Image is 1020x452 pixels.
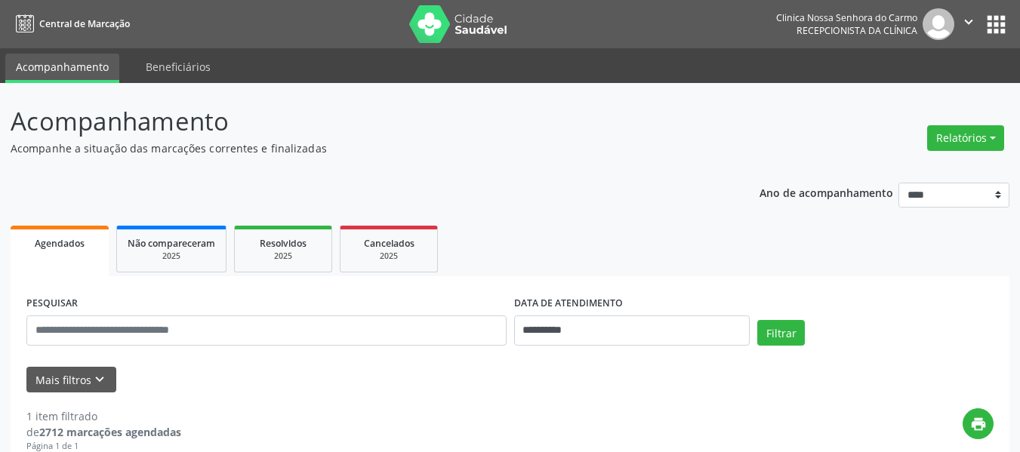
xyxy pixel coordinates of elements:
[128,237,215,250] span: Não compareceram
[351,251,427,262] div: 2025
[960,14,977,30] i: 
[35,237,85,250] span: Agendados
[128,251,215,262] div: 2025
[26,292,78,315] label: PESQUISAR
[26,408,181,424] div: 1 item filtrado
[970,416,987,432] i: print
[797,24,917,37] span: Recepcionista da clínica
[927,125,1004,151] button: Relatórios
[963,408,994,439] button: print
[5,54,119,83] a: Acompanhamento
[260,237,307,250] span: Resolvidos
[983,11,1009,38] button: apps
[757,320,805,346] button: Filtrar
[364,237,414,250] span: Cancelados
[11,11,130,36] a: Central de Marcação
[776,11,917,24] div: Clinica Nossa Senhora do Carmo
[39,17,130,30] span: Central de Marcação
[760,183,893,201] p: Ano de acompanhamento
[91,371,108,388] i: keyboard_arrow_down
[11,140,710,156] p: Acompanhe a situação das marcações correntes e finalizadas
[954,8,983,40] button: 
[245,251,321,262] div: 2025
[39,425,181,439] strong: 2712 marcações agendadas
[26,367,116,393] button: Mais filtroskeyboard_arrow_down
[923,8,954,40] img: img
[135,54,221,80] a: Beneficiários
[11,103,710,140] p: Acompanhamento
[26,424,181,440] div: de
[514,292,623,315] label: DATA DE ATENDIMENTO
